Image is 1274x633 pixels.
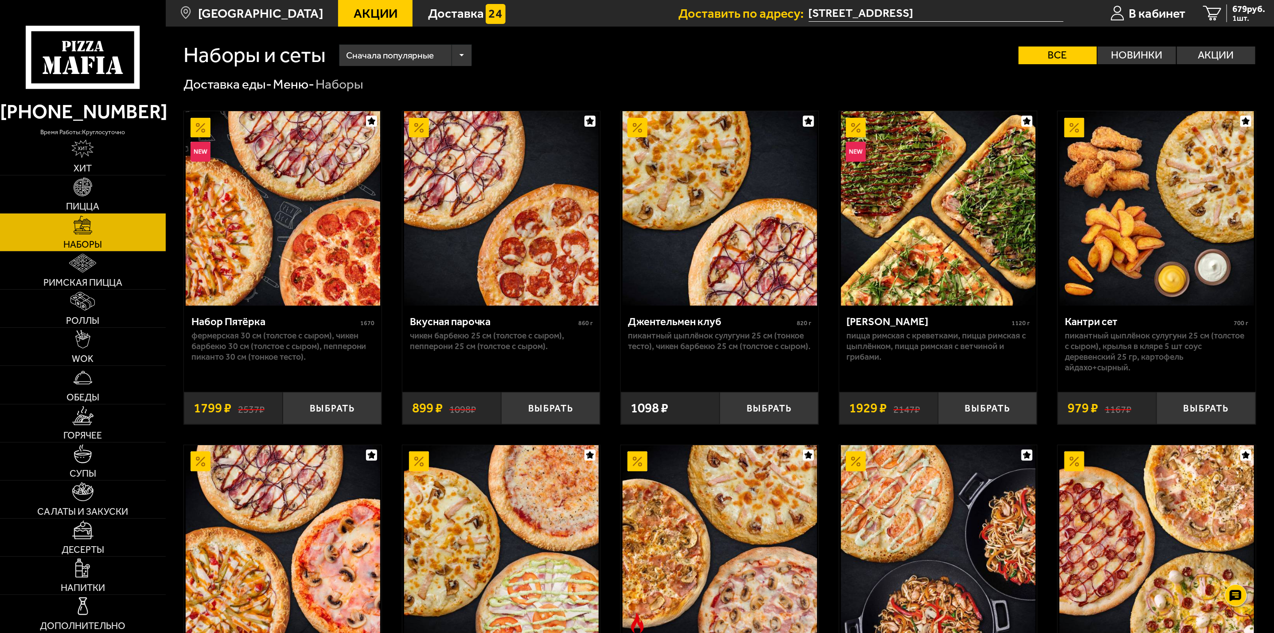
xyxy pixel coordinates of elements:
[938,392,1037,424] button: Выбрать
[191,315,358,328] div: Набор Пятёрка
[1234,319,1248,327] span: 700 г
[846,118,866,138] img: Акционный
[847,330,1030,362] p: Пицца Римская с креветками, Пицца Римская с цыплёнком, Пицца Римская с ветчиной и грибами.
[66,202,99,211] span: Пицца
[63,431,102,440] span: Горячее
[191,118,210,138] img: Акционный
[627,451,647,471] img: Акционный
[1058,111,1255,306] a: АкционныйКантри сет
[346,43,434,68] span: Сначала популярные
[402,111,600,306] a: АкционныйВкусная парочка
[846,451,866,471] img: Акционный
[1105,402,1131,415] s: 1167 ₽
[191,451,210,471] img: Акционный
[1177,47,1255,64] label: Акции
[72,354,94,363] span: WOK
[404,111,599,306] img: Вкусная парочка
[409,118,429,138] img: Акционный
[62,545,104,554] span: Десерты
[839,111,1037,306] a: АкционныйНовинкаМама Миа
[1060,111,1254,306] img: Кантри сет
[1064,451,1084,471] img: Акционный
[846,142,866,162] img: Новинка
[273,76,314,92] a: Меню-
[194,402,231,415] span: 1799 ₽
[449,402,476,415] s: 1098 ₽
[74,163,92,173] span: Хит
[1064,118,1084,138] img: Акционный
[184,111,382,306] a: АкционныйНовинкаНабор Пятёрка
[191,142,210,162] img: Новинка
[1098,47,1176,64] label: Новинки
[501,392,600,424] button: Выбрать
[1068,402,1098,415] span: 979 ₽
[893,402,920,415] s: 2147 ₽
[410,330,593,352] p: Чикен Барбекю 25 см (толстое с сыром), Пепперони 25 см (толстое с сыром).
[809,5,1064,22] span: Бухарестская улица, 23к1
[809,5,1064,22] input: Ваш адрес доставки
[238,402,265,415] s: 2537 ₽
[628,315,795,328] div: Джентельмен клуб
[578,319,593,327] span: 860 г
[847,315,1009,328] div: [PERSON_NAME]
[316,76,364,93] div: Наборы
[354,7,397,20] span: Акции
[1232,4,1265,14] span: 679 руб.
[186,111,380,306] img: Набор Пятёрка
[1157,392,1255,424] button: Выбрать
[198,7,323,20] span: [GEOGRAPHIC_DATA]
[623,111,817,306] img: Джентельмен клуб
[627,118,647,138] img: Акционный
[1065,330,1248,373] p: Пикантный цыплёнок сулугуни 25 см (толстое с сыром), крылья в кляре 5 шт соус деревенский 25 гр, ...
[63,240,102,249] span: Наборы
[841,111,1036,306] img: Мама Миа
[409,451,429,471] img: Акционный
[797,319,811,327] span: 820 г
[720,392,818,424] button: Выбрать
[40,621,125,630] span: Дополнительно
[621,111,818,306] a: АкционныйДжентельмен клуб
[66,392,99,402] span: Обеды
[486,4,506,24] img: 15daf4d41897b9f0e9f617042186c801.svg
[1232,15,1265,23] span: 1 шт.
[283,392,382,424] button: Выбрать
[412,402,443,415] span: 899 ₽
[679,7,809,20] span: Доставить по адресу:
[631,402,668,415] span: 1098 ₽
[183,76,272,92] a: Доставка еды-
[628,330,811,352] p: Пикантный цыплёнок сулугуни 25 см (тонкое тесто), Чикен Барбекю 25 см (толстое с сыром).
[43,278,122,287] span: Римская пицца
[61,583,105,592] span: Напитки
[1012,319,1030,327] span: 1120 г
[410,315,576,328] div: Вкусная парочка
[428,7,484,20] span: Доставка
[849,402,887,415] span: 1929 ₽
[66,316,99,325] span: Роллы
[191,330,374,362] p: Фермерская 30 см (толстое с сыром), Чикен Барбекю 30 см (толстое с сыром), Пепперони Пиканто 30 с...
[627,613,647,633] img: Острое блюдо
[1129,7,1185,20] span: В кабинет
[37,507,128,516] span: Салаты и закуски
[183,44,326,66] h1: Наборы и сеты
[360,319,374,327] span: 1670
[1019,47,1097,64] label: Все
[70,469,96,478] span: Супы
[1065,315,1231,328] div: Кантри сет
